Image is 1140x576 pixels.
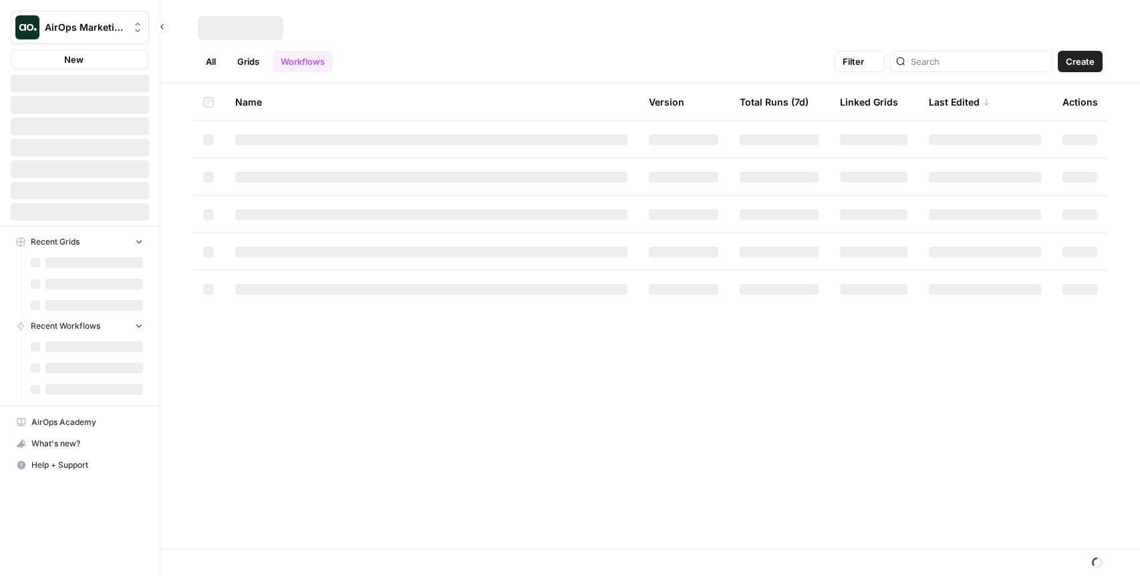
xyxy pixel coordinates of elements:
[834,51,885,72] button: Filter
[11,232,149,252] button: Recent Grids
[31,320,100,332] span: Recent Workflows
[64,53,84,66] span: New
[649,84,684,120] div: Version
[31,416,143,428] span: AirOps Academy
[840,84,898,120] div: Linked Grids
[11,316,149,336] button: Recent Workflows
[273,51,333,72] a: Workflows
[11,434,148,454] div: What's new?
[843,55,864,68] span: Filter
[11,454,149,476] button: Help + Support
[911,55,1046,68] input: Search
[45,21,126,34] span: AirOps Marketing
[740,84,809,120] div: Total Runs (7d)
[11,11,149,44] button: Workspace: AirOps Marketing
[11,433,149,454] button: What's new?
[1066,55,1095,68] span: Create
[31,459,143,471] span: Help + Support
[1058,51,1103,72] button: Create
[11,49,149,69] button: New
[31,236,80,248] span: Recent Grids
[229,51,267,72] a: Grids
[198,51,224,72] a: All
[929,84,990,120] div: Last Edited
[1062,84,1098,120] div: Actions
[235,84,627,120] div: Name
[15,15,39,39] img: AirOps Marketing Logo
[11,412,149,433] a: AirOps Academy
